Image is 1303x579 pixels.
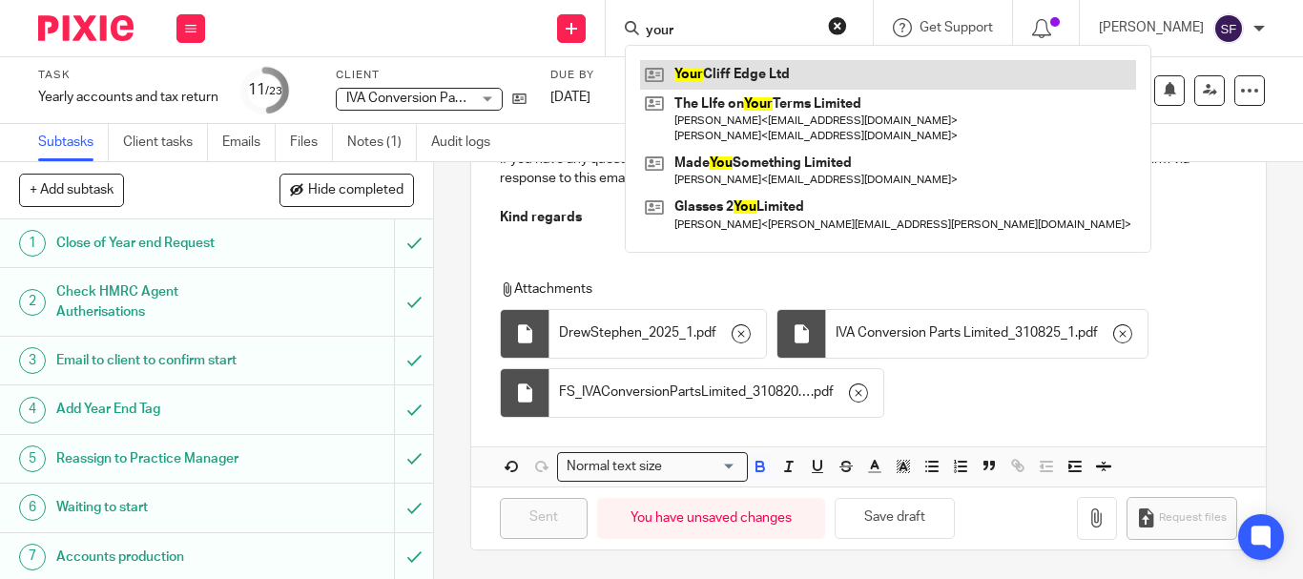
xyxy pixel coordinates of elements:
[597,498,825,539] div: You have unsaved changes
[559,383,811,402] span: FS_IVAConversionPartsLimited_31082025
[550,68,636,83] label: Due by
[336,68,527,83] label: Client
[19,494,46,521] div: 6
[248,79,282,101] div: 11
[56,229,269,258] h1: Close of Year end Request
[38,68,218,83] label: Task
[836,323,1075,342] span: IVA Conversion Parts Limited_310825_1
[431,124,505,161] a: Audit logs
[19,289,46,316] div: 2
[19,174,124,206] button: + Add subtask
[920,21,993,34] span: Get Support
[56,445,269,473] h1: Reassign to Practice Manager
[279,174,414,206] button: Hide completed
[19,230,46,257] div: 1
[500,211,582,224] strong: Kind regards
[1078,323,1098,342] span: pdf
[308,183,403,198] span: Hide completed
[346,92,519,105] span: IVA Conversion Parts Limited
[644,23,816,40] input: Search
[500,279,1228,299] p: Attachments
[347,124,417,161] a: Notes (1)
[222,124,276,161] a: Emails
[549,369,883,417] div: .
[19,544,46,570] div: 7
[500,150,1237,189] p: If you have any questions please let me know or, if you are happy for the accounts to be submitte...
[1213,13,1244,44] img: svg%3E
[696,323,716,342] span: pdf
[38,15,134,41] img: Pixie
[56,493,269,522] h1: Waiting to start
[56,395,269,424] h1: Add Year End Tag
[38,88,218,107] div: Yearly accounts and tax return
[1159,510,1227,526] span: Request files
[56,543,269,571] h1: Accounts production
[557,452,748,482] div: Search for option
[500,498,588,539] input: Sent
[290,124,333,161] a: Files
[549,310,766,358] div: .
[835,498,955,539] button: Save draft
[56,346,269,375] h1: Email to client to confirm start
[828,16,847,35] button: Clear
[19,347,46,374] div: 3
[1127,497,1237,540] button: Request files
[826,310,1148,358] div: .
[814,383,834,402] span: pdf
[550,91,590,104] span: [DATE]
[123,124,208,161] a: Client tasks
[562,457,666,477] span: Normal text size
[1099,18,1204,37] p: [PERSON_NAME]
[668,457,736,477] input: Search for option
[19,397,46,424] div: 4
[559,323,693,342] span: DrewStephen_2025_1
[19,445,46,472] div: 5
[56,278,269,326] h1: Check HMRC Agent Autherisations
[38,124,109,161] a: Subtasks
[265,86,282,96] small: /23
